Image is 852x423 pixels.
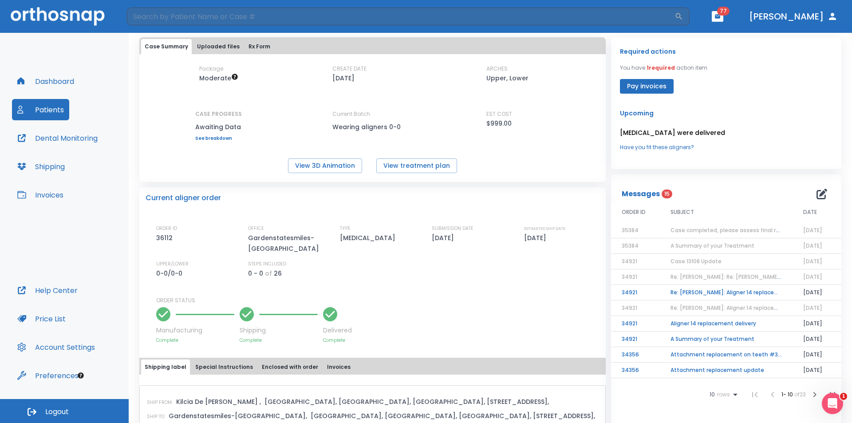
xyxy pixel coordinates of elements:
td: 34921 [611,285,660,300]
span: [DATE] [803,226,822,234]
p: TYPE [340,225,351,233]
p: Shipping [240,326,318,335]
button: Special Instructions [192,360,256,375]
button: Case Summary [141,39,192,54]
a: Price List [12,308,71,329]
p: [DATE] [524,233,549,243]
td: [DATE] [793,363,841,378]
span: [DATE] [803,257,822,265]
span: 34921 [622,273,637,281]
button: Shipping label [141,360,190,375]
p: 0-0/0-0 [156,268,185,279]
span: Re: [PERSON_NAME]: Aligner 14 replacement delivery | [13108:34921] [671,304,852,312]
input: Search by Patient Name or Case # [127,8,674,25]
p: of [265,268,272,279]
span: Up to 20 Steps (40 aligners) [199,74,238,83]
p: EST COST [486,110,512,118]
button: View 3D Animation [288,158,362,173]
a: Dental Monitoring [12,127,103,149]
span: [DATE] [803,242,822,249]
p: Required actions [620,46,676,57]
span: SUBJECT [671,208,694,216]
span: 1 required [647,64,675,71]
p: STEPS INCLUDED [248,260,286,268]
span: 34921 [622,257,637,265]
p: Delivered [323,326,352,335]
td: 34921 [611,332,660,347]
span: DATE [803,208,817,216]
p: Current aligner order [146,193,221,203]
span: rows [715,391,730,398]
td: Attachment replacement update [660,363,793,378]
p: Complete [323,337,352,344]
p: Messages [622,189,660,199]
p: Upcoming [620,108,832,119]
p: ORDER ID [156,225,177,233]
p: [MEDICAL_DATA] [340,233,398,243]
div: tabs [141,39,604,54]
p: Kilcia De [PERSON_NAME] , [176,396,261,407]
p: Upper, Lower [486,73,529,83]
p: SHIP FROM: [147,399,173,407]
button: Preferences [12,365,84,386]
td: Aligner 14 replacement delivery [660,316,793,332]
button: Enclosed with order [258,360,322,375]
a: See breakdown [195,136,242,141]
td: 34356 [611,363,660,378]
p: Gardenstatesmiles-[GEOGRAPHIC_DATA], [169,411,307,421]
span: 77 [717,7,730,16]
button: Patients [12,99,69,120]
p: [DATE] [332,73,355,83]
p: ORDER STATUS [156,296,600,304]
p: [GEOGRAPHIC_DATA], [GEOGRAPHIC_DATA], [GEOGRAPHIC_DATA], [STREET_ADDRESS], [311,411,595,421]
p: CASE PROGRESS [195,110,242,118]
span: 1 - 10 [781,391,794,398]
p: ARCHES [486,65,508,73]
p: You have action item [620,64,707,72]
span: ORDER ID [622,208,646,216]
td: Re: [PERSON_NAME]: Aligner 14 replacement delivery [660,285,793,300]
p: ESTIMATED SHIP DATE [524,225,565,233]
p: SUBMISSION DATE [432,225,473,233]
p: 36112 [156,233,176,243]
td: [DATE] [793,347,841,363]
span: 35384 [622,242,639,249]
iframe: Intercom live chat [822,393,843,414]
button: Shipping [12,156,70,177]
p: $999.00 [486,118,512,129]
td: [DATE] [793,285,841,300]
td: 34921 [611,316,660,332]
button: Invoices [12,184,69,206]
div: Tooltip anchor [77,372,85,380]
button: Dashboard [12,71,79,92]
span: 1 [840,393,847,400]
span: A Summary of your Treatment [671,242,754,249]
span: 34921 [622,304,637,312]
p: Complete [240,337,318,344]
button: Help Center [12,280,83,301]
p: Manufacturing [156,326,234,335]
p: Complete [156,337,234,344]
td: [DATE] [793,316,841,332]
td: Attachment replacement on teeth #30 & #31 [660,347,793,363]
p: [DATE] [432,233,457,243]
a: Account Settings [12,336,100,358]
div: tabs [141,360,604,375]
span: Case completed, please assess final result! [671,226,792,234]
button: Invoices [323,360,354,375]
span: 15 [662,190,672,198]
span: 10 [710,391,715,398]
p: [MEDICAL_DATA] were delivered [620,127,832,138]
p: Package [199,65,223,73]
p: SHIP TO: [147,413,165,421]
button: Pay invoices [620,79,674,94]
p: Current Batch [332,110,412,118]
button: [PERSON_NAME] [745,8,841,24]
span: [DATE] [803,273,822,281]
a: Have you fit these aligners? [620,143,832,151]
